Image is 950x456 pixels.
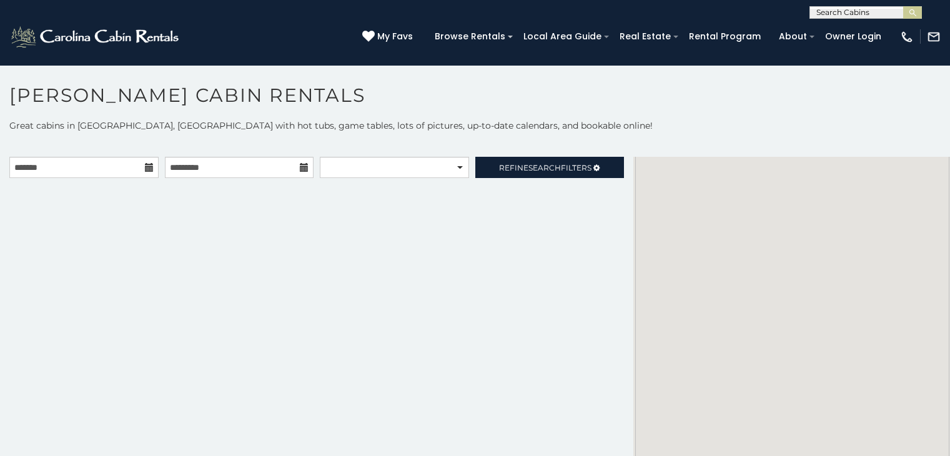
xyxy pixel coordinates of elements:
[499,163,591,172] span: Refine Filters
[773,27,813,46] a: About
[900,30,914,44] img: phone-regular-white.png
[475,157,625,178] a: RefineSearchFilters
[819,27,888,46] a: Owner Login
[528,163,561,172] span: Search
[517,27,608,46] a: Local Area Guide
[927,30,941,44] img: mail-regular-white.png
[377,30,413,43] span: My Favs
[683,27,767,46] a: Rental Program
[362,30,416,44] a: My Favs
[428,27,512,46] a: Browse Rentals
[9,24,182,49] img: White-1-2.png
[613,27,677,46] a: Real Estate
